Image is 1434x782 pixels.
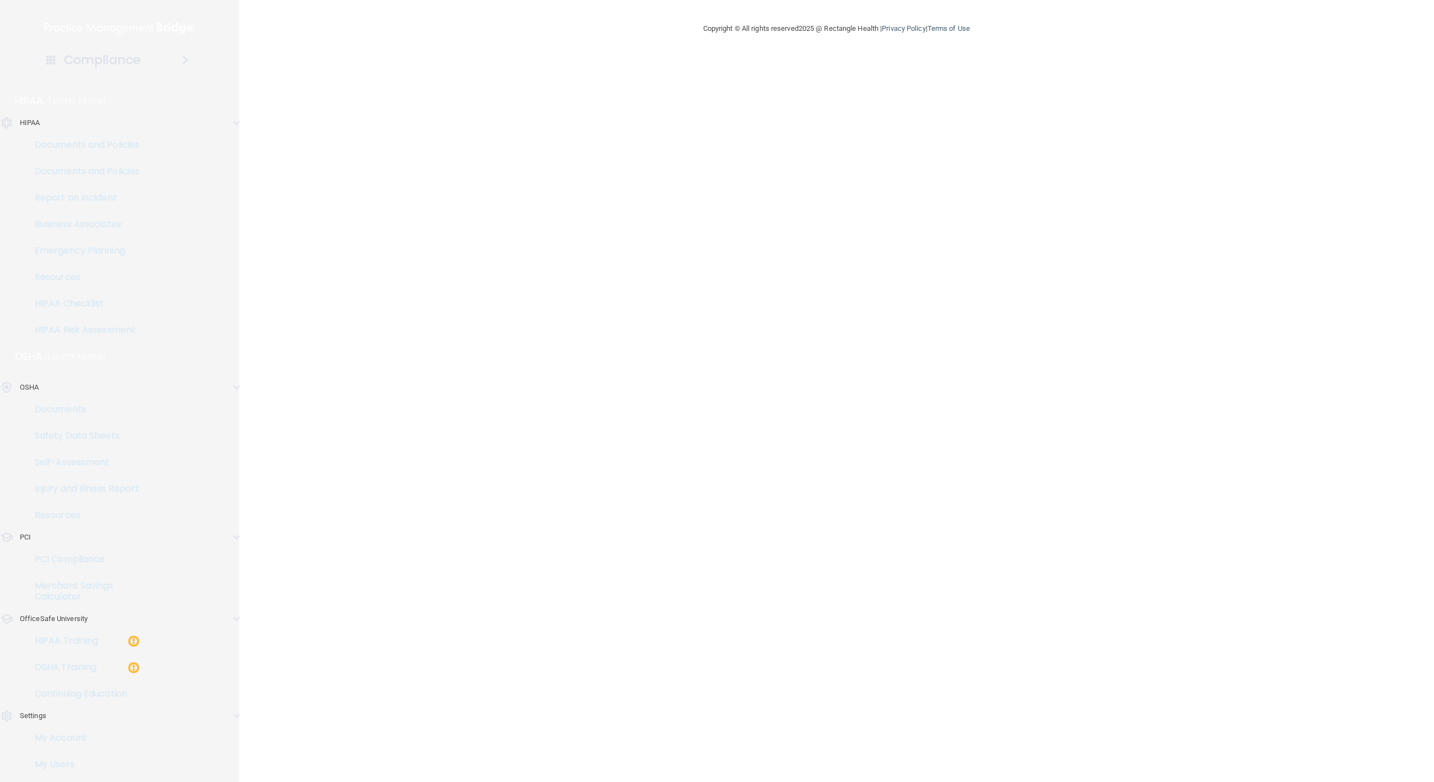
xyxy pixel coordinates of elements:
[7,272,158,283] p: Resources
[928,24,970,33] a: Terms of Use
[7,325,158,336] p: HIPAA Risk Assessment
[7,298,158,309] p: HIPAA Checklist
[7,759,158,770] p: My Users
[20,531,31,544] p: PCI
[7,219,158,230] p: Business Associates
[45,17,195,39] img: PMB logo
[7,404,158,415] p: Documents
[882,24,925,33] a: Privacy Policy
[127,661,141,675] img: warning-circle.0cc9ac19.png
[7,245,158,256] p: Emergency Planning
[20,709,46,722] p: Settings
[7,483,158,494] p: Injury and Illness Report
[635,11,1038,46] div: Copyright © All rights reserved 2025 @ Rectangle Health | |
[7,635,98,646] p: HIPAA Training
[7,457,158,468] p: Self-Assessment
[7,139,158,150] p: Documents and Policies
[7,732,158,743] p: My Account
[48,350,106,363] p: Learn More!
[20,612,88,625] p: OfficeSafe University
[7,662,96,673] p: OSHA Training
[15,94,43,107] p: HIPAA
[127,634,141,648] img: warning-circle.0cc9ac19.png
[7,510,158,521] p: Resources
[7,430,158,441] p: Safety Data Sheets
[48,94,107,107] p: Learn More!
[15,350,42,363] p: OSHA
[7,554,158,565] p: PCI Compliance
[7,688,158,699] p: Continuing Education
[7,166,158,177] p: Documents and Policies
[20,381,39,394] p: OSHA
[64,52,141,68] h4: Compliance
[7,192,158,203] p: Report an Incident
[7,580,158,602] p: Merchant Savings Calculator
[20,116,40,130] p: HIPAA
